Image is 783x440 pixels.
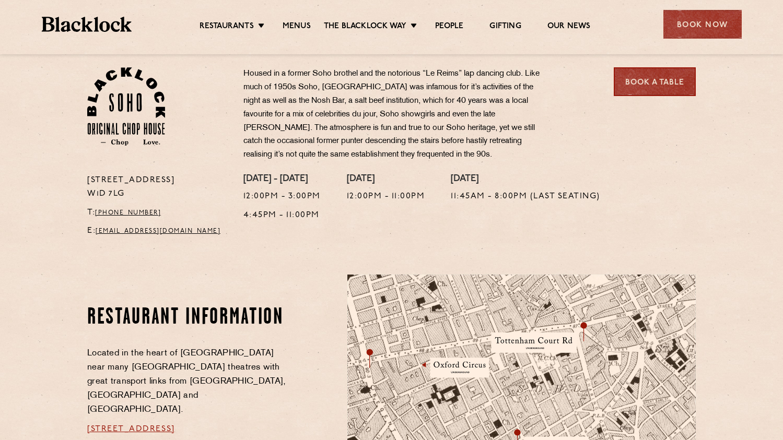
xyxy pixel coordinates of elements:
a: Book a Table [614,67,696,96]
h4: [DATE] [347,174,425,185]
a: Gifting [489,21,521,33]
p: 4:45pm - 11:00pm [243,209,321,222]
img: BL_Textured_Logo-footer-cropped.svg [42,17,132,32]
a: Restaurants [200,21,254,33]
a: [PHONE_NUMBER] [95,210,161,216]
a: Our News [547,21,591,33]
a: People [435,21,463,33]
a: [EMAIL_ADDRESS][DOMAIN_NAME] [96,228,220,234]
a: [STREET_ADDRESS] [87,425,175,433]
p: 12:00pm - 11:00pm [347,190,425,204]
img: Soho-stamp-default.svg [87,67,165,146]
h2: Restaurant information [87,305,287,331]
div: Book Now [663,10,742,39]
p: Located in the heart of [GEOGRAPHIC_DATA] near many [GEOGRAPHIC_DATA] theatres with great transpo... [87,347,287,417]
p: Housed in a former Soho brothel and the notorious “Le Reims” lap dancing club. Like much of 1950s... [243,67,552,162]
p: E: [87,224,228,238]
a: The Blacklock Way [324,21,406,33]
p: T: [87,206,228,220]
p: 11:45am - 8:00pm (Last seating) [451,190,600,204]
p: [STREET_ADDRESS] W1D 7LG [87,174,228,201]
h4: [DATE] - [DATE] [243,174,321,185]
a: Menus [283,21,311,33]
p: 12:00pm - 3:00pm [243,190,321,204]
h4: [DATE] [451,174,600,185]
